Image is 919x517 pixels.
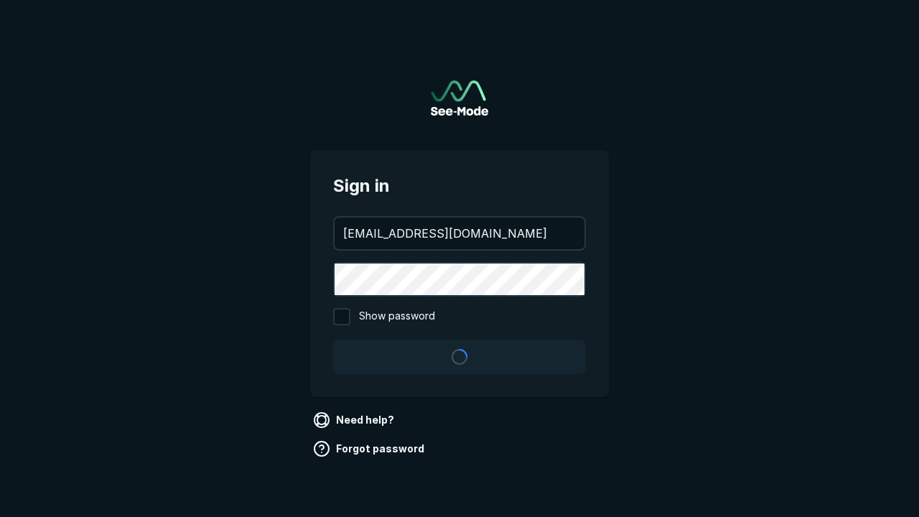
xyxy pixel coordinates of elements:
span: Show password [359,308,435,325]
span: Sign in [333,173,586,199]
a: Forgot password [310,437,430,460]
img: See-Mode Logo [431,80,488,116]
a: Go to sign in [431,80,488,116]
input: your@email.com [335,218,584,249]
a: Need help? [310,409,400,432]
